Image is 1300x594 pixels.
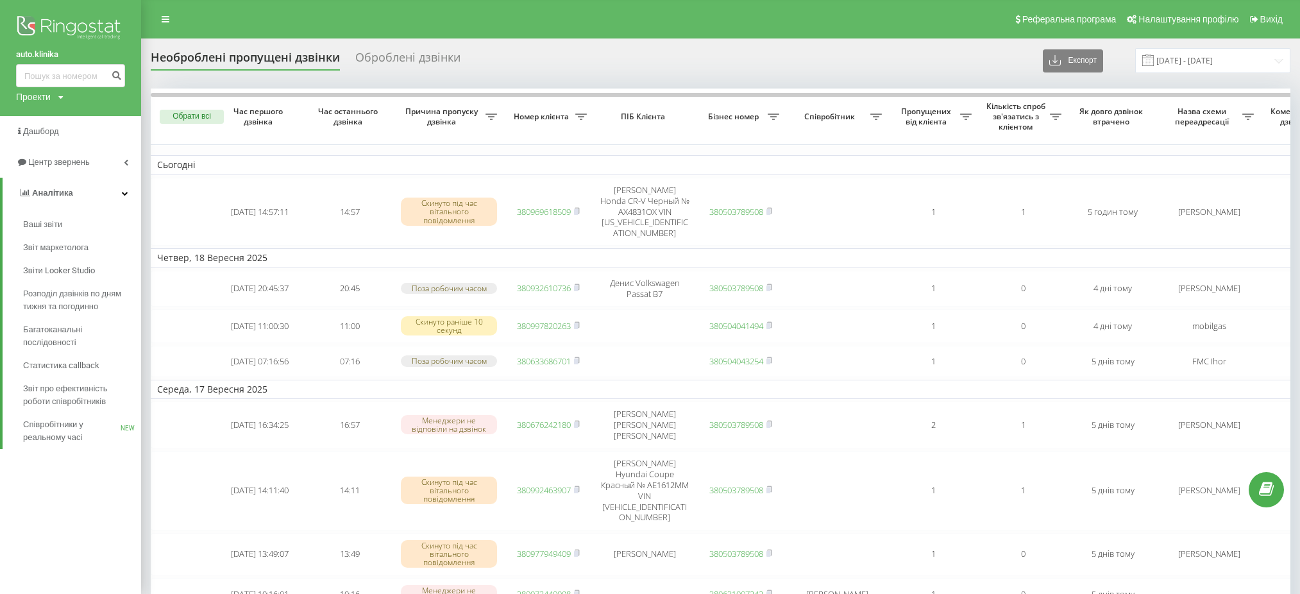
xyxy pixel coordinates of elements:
[517,355,571,367] a: 380633686701
[28,157,90,167] span: Центр звернень
[16,90,51,103] div: Проекти
[23,287,135,313] span: Розподіл дзвінків по дням тижня та погодинно
[1158,533,1260,575] td: [PERSON_NAME]
[709,206,763,217] a: 380503789508
[593,402,696,448] td: [PERSON_NAME] [PERSON_NAME] [PERSON_NAME]
[702,112,768,122] span: Бізнес номер
[1068,271,1158,307] td: 4 дні тому
[401,198,497,226] div: Скинуто під час вітального повідомлення
[1068,309,1158,343] td: 4 дні тому
[305,346,394,377] td: 07:16
[305,402,394,448] td: 16:57
[709,419,763,430] a: 380503789508
[305,271,394,307] td: 20:45
[1078,106,1147,126] span: Як довго дзвінок втрачено
[888,451,978,530] td: 1
[1022,14,1117,24] span: Реферальна програма
[23,418,121,444] span: Співробітники у реальному часі
[888,309,978,343] td: 1
[215,451,305,530] td: [DATE] 14:11:40
[709,282,763,294] a: 380503789508
[1068,451,1158,530] td: 5 днів тому
[401,106,485,126] span: Причина пропуску дзвінка
[23,218,62,231] span: Ваші звіти
[225,106,294,126] span: Час першого дзвінка
[978,402,1068,448] td: 1
[709,320,763,332] a: 380504041494
[215,346,305,377] td: [DATE] 07:16:56
[305,178,394,246] td: 14:57
[16,64,125,87] input: Пошук за номером
[593,533,696,575] td: [PERSON_NAME]
[709,484,763,496] a: 380503789508
[978,451,1068,530] td: 1
[517,419,571,430] a: 380676242180
[23,354,141,377] a: Статистика callback
[355,51,460,71] div: Оброблені дзвінки
[888,402,978,448] td: 2
[593,451,696,530] td: [PERSON_NAME] Hyundai Coupe Красный № AE1612MM VIN [VEHICLE_IDENTIFICATION_NUMBER]
[517,548,571,559] a: 380977949409
[517,206,571,217] a: 380969618509
[978,309,1068,343] td: 0
[23,264,95,277] span: Звіти Looker Studio
[984,101,1050,132] span: Кількість спроб зв'язатись з клієнтом
[215,178,305,246] td: [DATE] 14:57:11
[895,106,960,126] span: Пропущених від клієнта
[978,178,1068,246] td: 1
[1158,346,1260,377] td: FMC Ihor
[978,533,1068,575] td: 0
[23,213,141,236] a: Ваші звіти
[1158,451,1260,530] td: [PERSON_NAME]
[23,282,141,318] a: Розподіл дзвінків по дням тижня та погодинно
[401,355,497,366] div: Поза робочим часом
[1068,402,1158,448] td: 5 днів тому
[517,282,571,294] a: 380932610736
[215,402,305,448] td: [DATE] 16:34:25
[1158,178,1260,246] td: [PERSON_NAME]
[517,484,571,496] a: 380992463907
[401,415,497,434] div: Менеджери не відповіли на дзвінок
[1158,309,1260,343] td: mobilgas
[401,477,497,505] div: Скинуто під час вітального повідомлення
[215,271,305,307] td: [DATE] 20:45:37
[1158,271,1260,307] td: [PERSON_NAME]
[401,540,497,568] div: Скинуто під час вітального повідомлення
[978,271,1068,307] td: 0
[16,48,125,61] a: auto.klinika
[3,178,141,208] a: Аналiтика
[792,112,870,122] span: Співробітник
[315,106,384,126] span: Час останнього дзвінка
[1158,402,1260,448] td: [PERSON_NAME]
[888,271,978,307] td: 1
[510,112,575,122] span: Номер клієнта
[23,318,141,354] a: Багатоканальні послідовності
[23,359,99,372] span: Статистика callback
[978,346,1068,377] td: 0
[1138,14,1238,24] span: Налаштування профілю
[32,188,73,198] span: Аналiтика
[1164,106,1242,126] span: Назва схеми переадресації
[888,533,978,575] td: 1
[305,451,394,530] td: 14:11
[593,271,696,307] td: Денис Volkswagen Passat B7
[23,382,135,408] span: Звіт про ефективність роботи співробітників
[160,110,224,124] button: Обрати всі
[305,533,394,575] td: 13:49
[23,377,141,413] a: Звіт про ефективність роботи співробітників
[604,112,685,122] span: ПІБ Клієнта
[16,13,125,45] img: Ringostat logo
[23,126,59,136] span: Дашборд
[888,178,978,246] td: 1
[401,316,497,335] div: Скинуто раніше 10 секунд
[1068,533,1158,575] td: 5 днів тому
[1068,346,1158,377] td: 5 днів тому
[1260,14,1283,24] span: Вихід
[23,259,141,282] a: Звіти Looker Studio
[305,309,394,343] td: 11:00
[709,548,763,559] a: 380503789508
[23,241,89,254] span: Звіт маркетолога
[215,533,305,575] td: [DATE] 13:49:07
[23,323,135,349] span: Багатоканальні послідовності
[517,320,571,332] a: 380997820263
